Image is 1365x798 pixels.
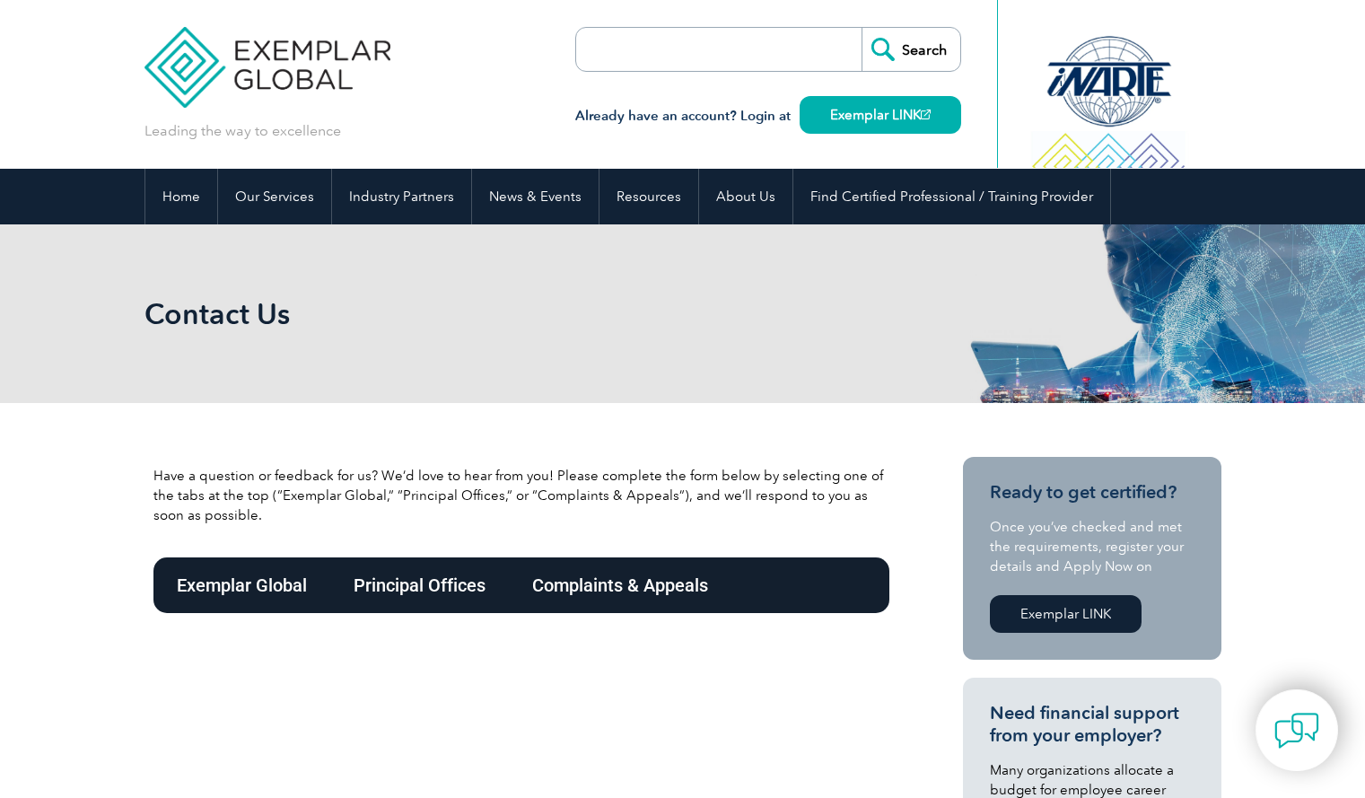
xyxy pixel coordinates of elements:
[1274,708,1319,753] img: contact-chat.png
[153,557,330,613] div: Exemplar Global
[153,466,889,525] p: Have a question or feedback for us? We’d love to hear from you! Please complete the form below by...
[699,169,792,224] a: About Us
[330,557,509,613] div: Principal Offices
[144,121,341,141] p: Leading the way to excellence
[144,296,834,331] h1: Contact Us
[921,110,931,119] img: open_square.png
[862,28,960,71] input: Search
[599,169,698,224] a: Resources
[332,169,471,224] a: Industry Partners
[472,169,599,224] a: News & Events
[145,169,217,224] a: Home
[990,517,1194,576] p: Once you’ve checked and met the requirements, register your details and Apply Now on
[575,105,961,127] h3: Already have an account? Login at
[990,702,1194,747] h3: Need financial support from your employer?
[793,169,1110,224] a: Find Certified Professional / Training Provider
[990,481,1194,504] h3: Ready to get certified?
[218,169,331,224] a: Our Services
[990,595,1142,633] a: Exemplar LINK
[800,96,961,134] a: Exemplar LINK
[509,557,731,613] div: Complaints & Appeals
